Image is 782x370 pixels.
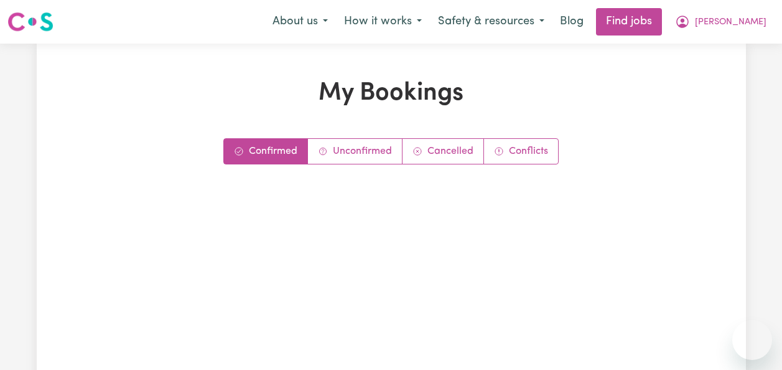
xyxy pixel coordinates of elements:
[732,320,772,360] iframe: Button to launch messaging window
[430,9,552,35] button: Safety & resources
[484,139,558,164] a: Conflict bookings
[224,139,308,164] a: Confirmed bookings
[264,9,336,35] button: About us
[336,9,430,35] button: How it works
[596,8,662,36] a: Find jobs
[403,139,484,164] a: Cancelled bookings
[695,16,766,29] span: [PERSON_NAME]
[667,9,775,35] button: My Account
[7,7,54,36] a: Careseekers logo
[552,8,591,36] a: Blog
[7,11,54,33] img: Careseekers logo
[103,78,679,108] h1: My Bookings
[308,139,403,164] a: Unconfirmed bookings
